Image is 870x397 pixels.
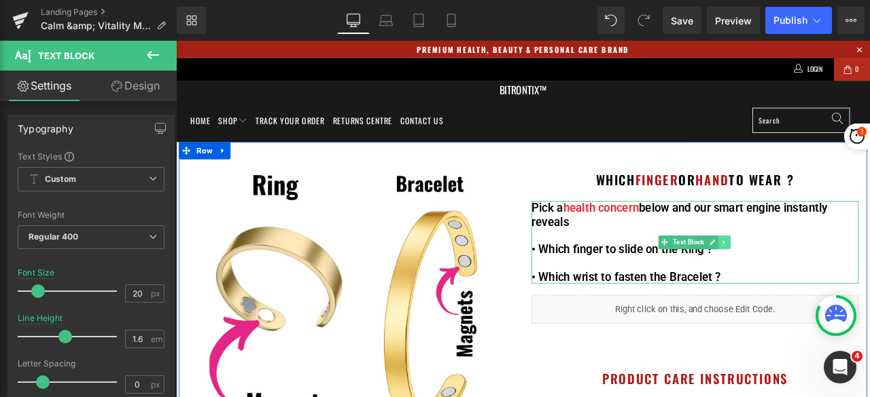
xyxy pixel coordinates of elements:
b: Custom [45,174,76,185]
span: Login [745,20,769,48]
a: Design [91,71,179,101]
span: Finger [544,154,595,176]
a: Tablet [402,7,435,34]
a: Mobile [435,7,468,34]
b: Regular 400 [29,231,79,242]
div: Font Size [18,268,55,278]
a: Login [731,20,769,48]
h1: Which or to wear ? [421,154,809,176]
button: Undo [597,7,625,34]
div: Line Height [18,314,63,323]
div: Typography [18,115,73,134]
button: More [837,7,865,34]
span: em [151,335,162,343]
a: Laptop [370,7,402,34]
a: Expand / Collapse [643,231,657,247]
a: Preview [707,7,760,34]
div: Font Weight [18,210,164,220]
a: Landing Pages [41,7,177,18]
div: Letter Spacing [18,359,164,368]
span: px [151,380,162,389]
span: Publish [773,15,807,26]
span: Row [21,120,47,140]
button: Publish [765,7,832,34]
span: Preview [715,14,752,28]
strong: PREMIUM HEALTH, BEAUTY & PERSONAL CARE BRAND [285,3,537,17]
span: 0 [801,20,812,48]
p: • Which wrist to fasten the Bracelet ? [421,271,809,288]
span: Calm &amp; Vitality Magnetic Acupressure Ring &amp; Bracelet Combo [41,20,151,31]
span: 4 [852,351,863,362]
span: health concern [459,190,549,206]
span: px [151,289,162,298]
input: Search [683,79,799,109]
a: Shop [50,79,84,112]
span: Save [671,14,693,28]
a: Contact us [266,79,317,112]
a: 0 [780,20,822,48]
span: Text Block [586,231,629,247]
iframe: Intercom live chat [824,351,856,383]
a: Home [17,79,41,112]
a: Expand / Collapse [47,120,65,140]
span: Hand [616,154,655,176]
div: Text Styles [18,151,164,162]
a: Returns Centre [186,79,256,112]
p: Pick a below and our smart engine instantly reveals [421,190,809,223]
a: New Library [177,7,207,34]
button: Redo [630,7,657,34]
span: Text Block [38,50,94,61]
a: Desktop [337,7,370,34]
a: Track your order [94,79,176,112]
